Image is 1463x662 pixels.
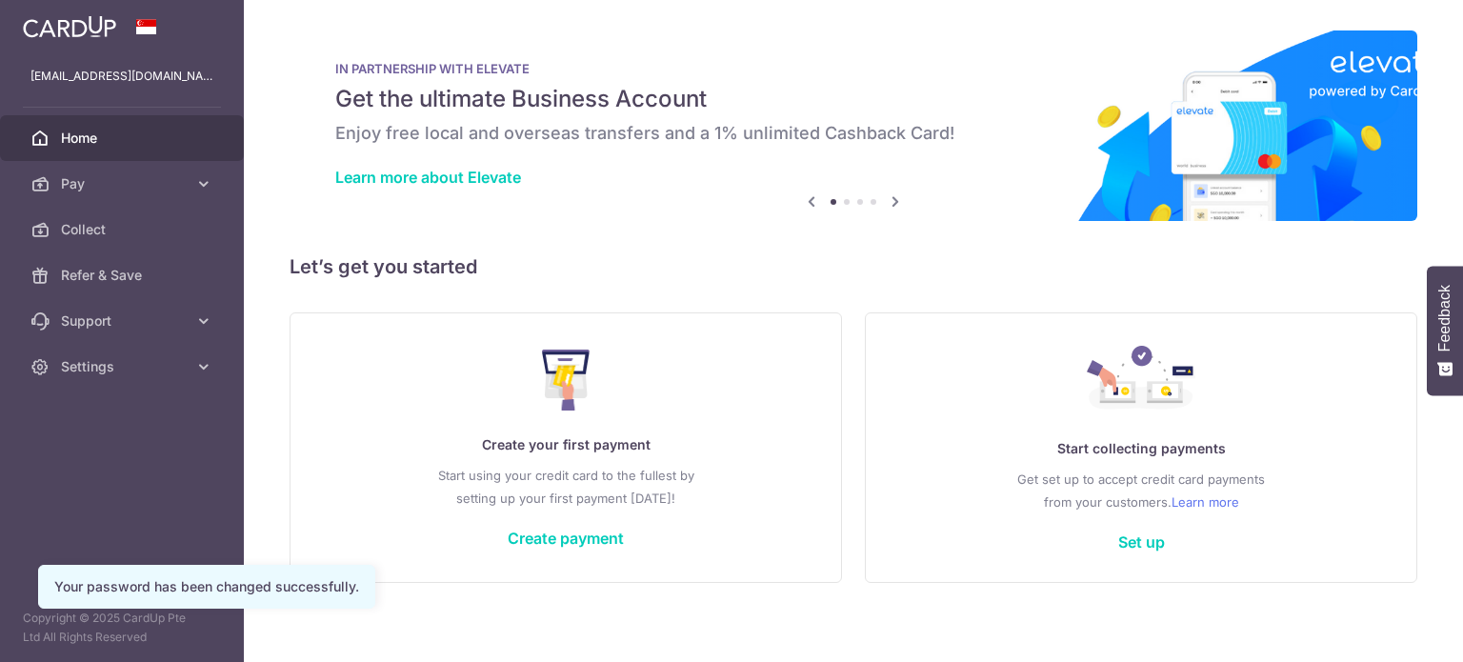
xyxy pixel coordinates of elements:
[1118,532,1165,552] a: Set up
[508,529,624,548] a: Create payment
[1087,346,1195,414] img: Collect Payment
[1427,266,1463,395] button: Feedback - Show survey
[335,168,521,187] a: Learn more about Elevate
[335,61,1372,76] p: IN PARTNERSHIP WITH ELEVATE
[61,357,187,376] span: Settings
[1436,285,1453,351] span: Feedback
[329,433,803,456] p: Create your first payment
[61,311,187,331] span: Support
[290,30,1417,221] img: Renovation banner
[904,437,1378,460] p: Start collecting payments
[904,468,1378,513] p: Get set up to accept credit card payments from your customers.
[61,220,187,239] span: Collect
[329,464,803,510] p: Start using your credit card to the fullest by setting up your first payment [DATE]!
[290,251,1417,282] h5: Let’s get you started
[54,577,359,596] div: Your password has been changed successfully.
[61,174,187,193] span: Pay
[23,15,116,38] img: CardUp
[335,84,1372,114] h5: Get the ultimate Business Account
[335,122,1372,145] h6: Enjoy free local and overseas transfers and a 1% unlimited Cashback Card!
[30,67,213,86] p: [EMAIL_ADDRESS][DOMAIN_NAME]
[61,129,187,148] span: Home
[61,266,187,285] span: Refer & Save
[542,350,591,411] img: Make Payment
[1172,491,1239,513] a: Learn more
